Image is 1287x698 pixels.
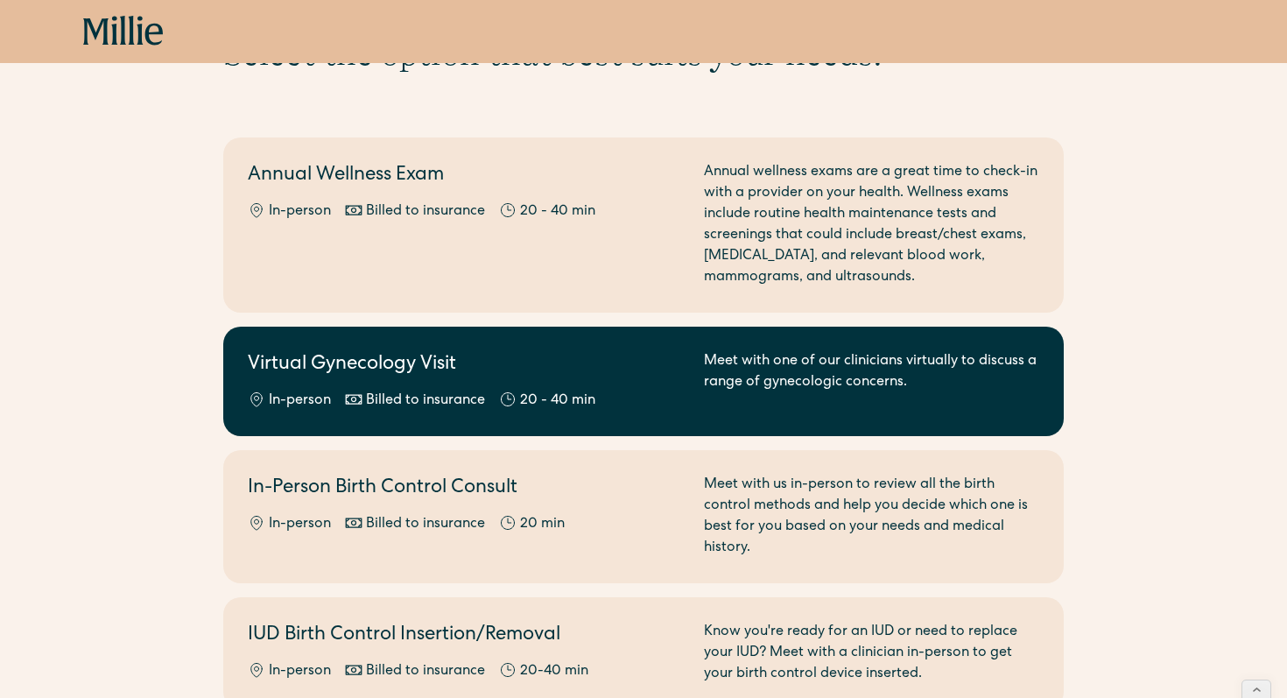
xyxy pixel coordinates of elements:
h2: Annual Wellness Exam [248,162,683,191]
div: Meet with one of our clinicians virtually to discuss a range of gynecologic concerns. [704,351,1039,412]
div: In-person [269,201,331,222]
div: 20 - 40 min [520,201,595,222]
div: In-person [269,391,331,412]
h2: Virtual Gynecology Visit [248,351,683,380]
div: In-person [269,514,331,535]
div: 20 min [520,514,565,535]
a: In-Person Birth Control ConsultIn-personBilled to insurance20 minMeet with us in-person to review... [223,450,1064,583]
div: Billed to insurance [366,661,485,682]
a: Annual Wellness ExamIn-personBilled to insurance20 - 40 minAnnual wellness exams are a great time... [223,137,1064,313]
div: Know you're ready for an IUD or need to replace your IUD? Meet with a clinician in-person to get ... [704,622,1039,685]
div: In-person [269,661,331,682]
div: 20 - 40 min [520,391,595,412]
div: Billed to insurance [366,514,485,535]
h2: IUD Birth Control Insertion/Removal [248,622,683,651]
h2: In-Person Birth Control Consult [248,475,683,504]
div: Annual wellness exams are a great time to check-in with a provider on your health. Wellness exams... [704,162,1039,288]
div: Billed to insurance [366,391,485,412]
div: Meet with us in-person to review all the birth control methods and help you decide which one is b... [704,475,1039,559]
div: Billed to insurance [366,201,485,222]
a: Virtual Gynecology VisitIn-personBilled to insurance20 - 40 minMeet with one of our clinicians vi... [223,327,1064,436]
div: 20-40 min [520,661,588,682]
